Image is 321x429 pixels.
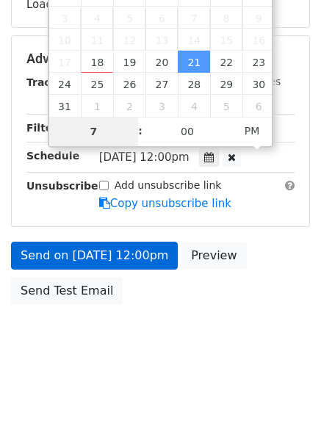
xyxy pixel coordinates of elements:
[242,51,275,73] span: August 23, 2025
[49,51,82,73] span: August 17, 2025
[49,29,82,51] span: August 10, 2025
[11,242,178,270] a: Send on [DATE] 12:00pm
[178,29,210,51] span: August 14, 2025
[232,116,273,145] span: Click to toggle
[113,29,145,51] span: August 12, 2025
[242,29,275,51] span: August 16, 2025
[210,95,242,117] span: September 5, 2025
[115,178,222,193] label: Add unsubscribe link
[145,29,178,51] span: August 13, 2025
[178,51,210,73] span: August 21, 2025
[26,51,295,67] h5: Advanced
[145,73,178,95] span: August 27, 2025
[81,29,113,51] span: August 11, 2025
[99,197,231,210] a: Copy unsubscribe link
[242,73,275,95] span: August 30, 2025
[210,29,242,51] span: August 15, 2025
[210,51,242,73] span: August 22, 2025
[49,7,82,29] span: August 3, 2025
[181,242,246,270] a: Preview
[49,117,139,146] input: Hour
[113,7,145,29] span: August 5, 2025
[178,7,210,29] span: August 7, 2025
[81,7,113,29] span: August 4, 2025
[26,150,79,162] strong: Schedule
[145,7,178,29] span: August 6, 2025
[99,151,190,164] span: [DATE] 12:00pm
[49,73,82,95] span: August 24, 2025
[49,95,82,117] span: August 31, 2025
[138,116,143,145] span: :
[178,95,210,117] span: September 4, 2025
[113,95,145,117] span: September 2, 2025
[11,277,123,305] a: Send Test Email
[113,73,145,95] span: August 26, 2025
[242,7,275,29] span: August 9, 2025
[26,180,98,192] strong: Unsubscribe
[81,73,113,95] span: August 25, 2025
[210,7,242,29] span: August 8, 2025
[242,95,275,117] span: September 6, 2025
[81,95,113,117] span: September 1, 2025
[26,122,64,134] strong: Filters
[178,73,210,95] span: August 28, 2025
[143,117,232,146] input: Minute
[113,51,145,73] span: August 19, 2025
[145,51,178,73] span: August 20, 2025
[210,73,242,95] span: August 29, 2025
[26,76,76,88] strong: Tracking
[81,51,113,73] span: August 18, 2025
[145,95,178,117] span: September 3, 2025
